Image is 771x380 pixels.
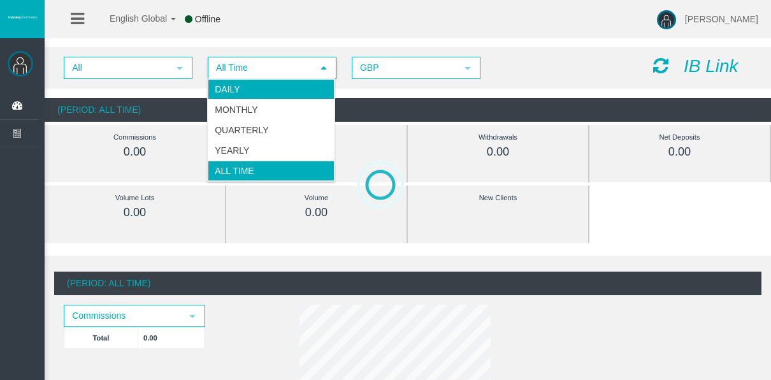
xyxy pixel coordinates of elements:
[684,56,739,76] i: IB Link
[436,130,559,145] div: Withdrawals
[65,58,168,78] span: All
[618,145,741,159] div: 0.00
[73,205,196,220] div: 0.00
[54,272,761,295] div: (Period: All Time)
[73,145,196,159] div: 0.00
[319,63,329,73] span: select
[209,58,312,78] span: All Time
[208,99,335,120] li: Monthly
[73,130,196,145] div: Commissions
[653,57,668,75] i: Reload Dashboard
[93,13,167,24] span: English Global
[187,311,198,321] span: select
[685,14,758,24] span: [PERSON_NAME]
[463,63,473,73] span: select
[657,10,676,29] img: user-image
[195,14,220,24] span: Offline
[64,327,138,348] td: Total
[255,205,378,220] div: 0.00
[138,327,205,348] td: 0.00
[208,161,335,181] li: All Time
[436,145,559,159] div: 0.00
[73,191,196,205] div: Volume Lots
[208,79,335,99] li: Daily
[6,15,38,20] img: logo.svg
[45,98,771,122] div: (Period: All Time)
[208,140,335,161] li: Yearly
[175,63,185,73] span: select
[618,130,741,145] div: Net Deposits
[65,306,181,326] span: Commissions
[208,120,335,140] li: Quarterly
[353,58,456,78] span: GBP
[255,191,378,205] div: Volume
